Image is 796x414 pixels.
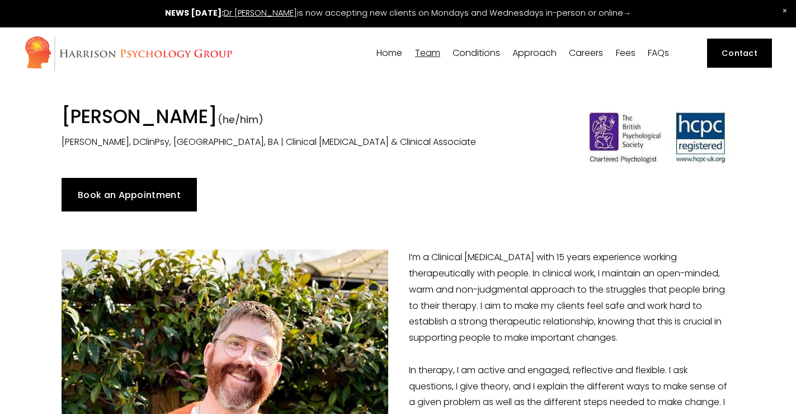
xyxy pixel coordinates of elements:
a: Contact [707,39,773,68]
a: Book an Appointment [62,178,197,211]
a: FAQs [648,48,669,59]
h1: [PERSON_NAME] [62,105,562,131]
a: folder dropdown [512,48,557,59]
span: Team [415,49,440,58]
a: Careers [569,48,603,59]
a: folder dropdown [415,48,440,59]
img: Harrison Psychology Group [24,35,233,72]
a: folder dropdown [453,48,500,59]
span: (he/him) [218,112,263,126]
p: [PERSON_NAME], DClinPsy, [GEOGRAPHIC_DATA], BA | Clinical [MEDICAL_DATA] & Clinical Associate [62,134,562,150]
span: Conditions [453,49,500,58]
a: Fees [616,48,635,59]
span: Approach [512,49,557,58]
a: Dr [PERSON_NAME] [224,7,297,18]
a: Home [376,48,402,59]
